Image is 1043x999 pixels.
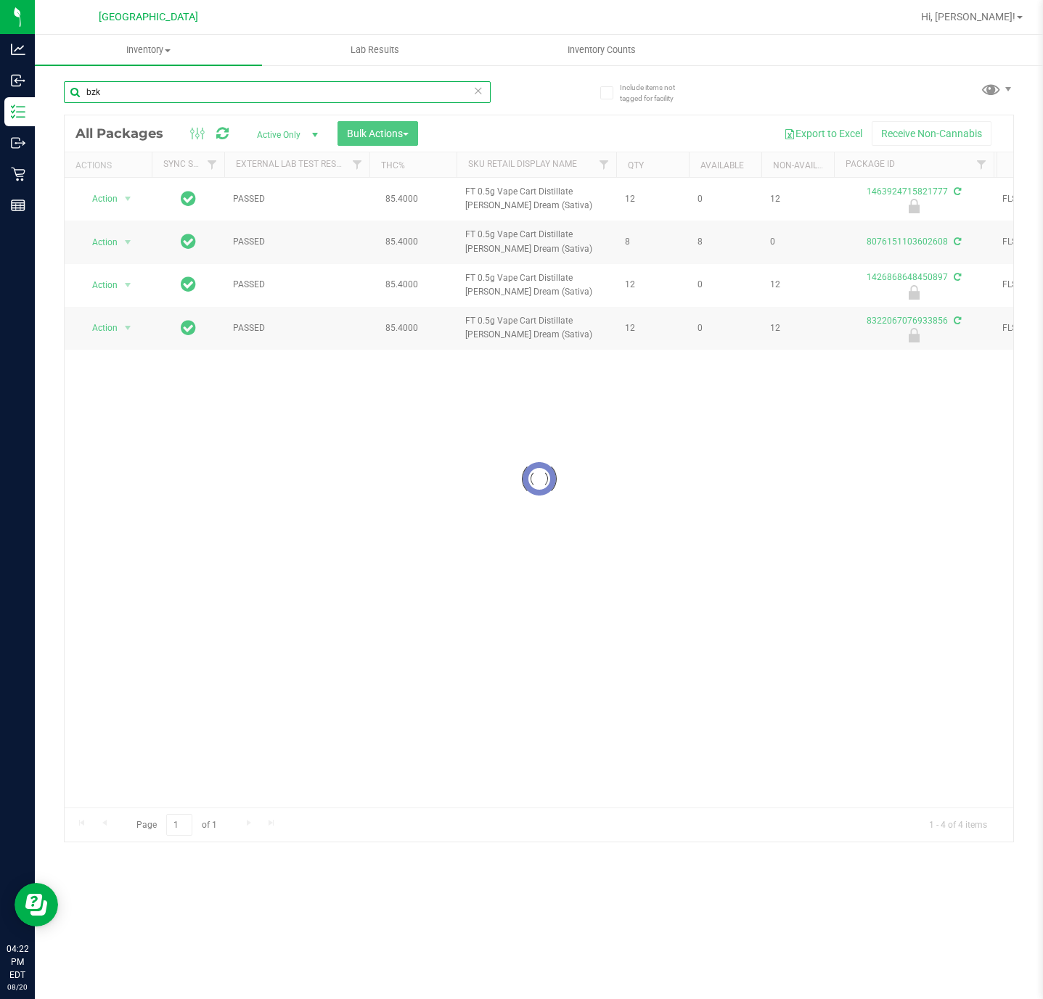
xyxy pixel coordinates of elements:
a: Inventory Counts [488,35,716,65]
inline-svg: Inventory [11,104,25,119]
p: 04:22 PM EDT [7,942,28,982]
span: Hi, [PERSON_NAME]! [921,11,1015,22]
span: Lab Results [331,44,419,57]
span: Inventory Counts [548,44,655,57]
inline-svg: Inbound [11,73,25,88]
span: [GEOGRAPHIC_DATA] [99,11,198,23]
a: Lab Results [262,35,489,65]
a: Inventory [35,35,262,65]
inline-svg: Analytics [11,42,25,57]
span: Clear [473,81,483,100]
inline-svg: Reports [11,198,25,213]
inline-svg: Retail [11,167,25,181]
span: Inventory [35,44,262,57]
span: Include items not tagged for facility [620,82,692,104]
iframe: Resource center [15,883,58,926]
inline-svg: Outbound [11,136,25,150]
input: Search Package ID, Item Name, SKU, Lot or Part Number... [64,81,491,103]
p: 08/20 [7,982,28,992]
